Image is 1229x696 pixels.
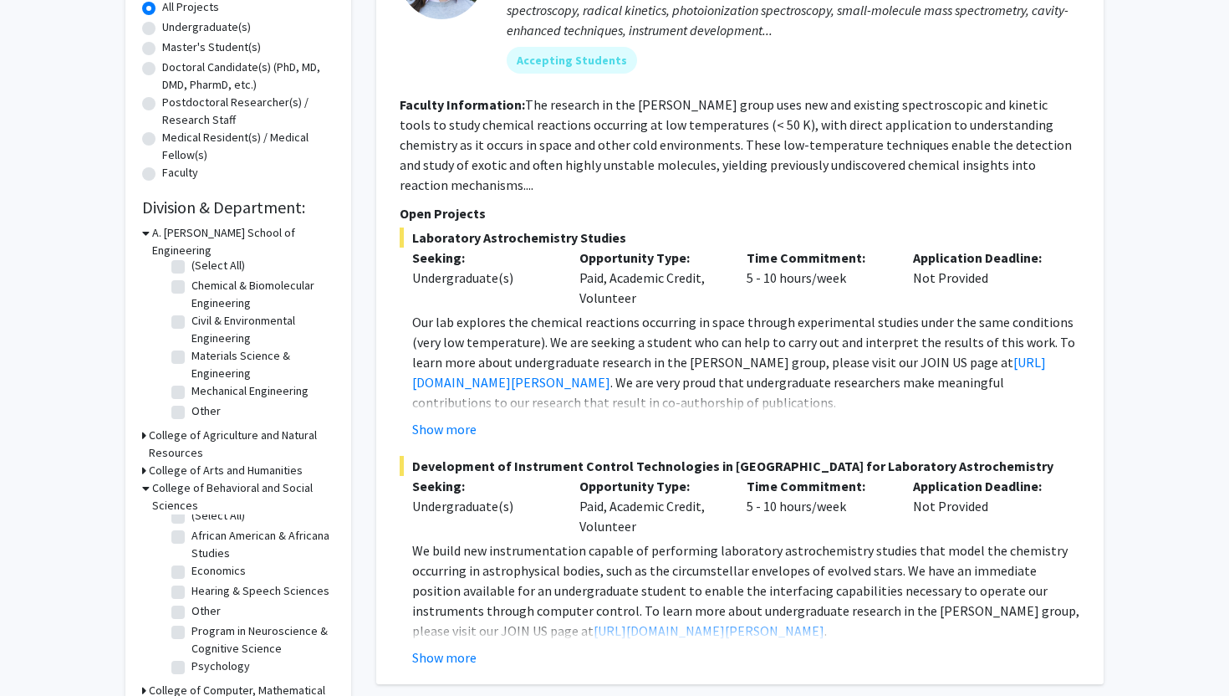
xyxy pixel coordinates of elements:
[191,562,246,580] label: Economics
[734,248,901,308] div: 5 - 10 hours/week
[913,476,1055,496] p: Application Deadline:
[152,224,334,259] h3: A. [PERSON_NAME] School of Engineering
[191,658,250,675] label: Psychology
[191,402,221,420] label: Other
[142,197,334,217] h2: Division & Department:
[162,164,198,182] label: Faculty
[734,476,901,536] div: 5 - 10 hours/week
[412,268,554,288] div: Undergraduate(s)
[191,257,245,274] label: (Select All)
[162,38,261,56] label: Master's Student(s)
[149,462,303,479] h3: College of Arts and Humanities
[191,622,330,658] label: Program in Neuroscience & Cognitive Science
[400,203,1080,223] p: Open Projects
[162,129,334,164] label: Medical Resident(s) / Medical Fellow(s)
[747,476,889,496] p: Time Commitment:
[400,96,525,113] b: Faculty Information:
[191,507,245,525] label: (Select All)
[13,621,71,683] iframe: Chat
[400,228,1080,248] span: Laboratory Astrochemistry Studies
[412,540,1080,641] p: We build new instrumentation capable of performing laboratory astrochemistry studies that model t...
[152,479,334,514] h3: College of Behavioral and Social Sciences
[913,248,1055,268] p: Application Deadline:
[594,622,824,639] a: [URL][DOMAIN_NAME][PERSON_NAME]
[567,476,734,536] div: Paid, Academic Credit, Volunteer
[412,476,554,496] p: Seeking:
[162,59,334,94] label: Doctoral Candidate(s) (PhD, MD, DMD, PharmD, etc.)
[400,456,1080,476] span: Development of Instrument Control Technologies in [GEOGRAPHIC_DATA] for Laboratory Astrochemistry
[191,347,330,382] label: Materials Science & Engineering
[412,248,554,268] p: Seeking:
[507,47,637,74] mat-chip: Accepting Students
[747,248,889,268] p: Time Commitment:
[900,248,1068,308] div: Not Provided
[191,602,221,620] label: Other
[191,582,329,600] label: Hearing & Speech Sciences
[191,382,309,400] label: Mechanical Engineering
[412,647,477,668] button: Show more
[191,312,330,347] label: Civil & Environmental Engineering
[191,277,330,312] label: Chemical & Biomolecular Engineering
[900,476,1068,536] div: Not Provided
[162,94,334,129] label: Postdoctoral Researcher(s) / Research Staff
[579,248,722,268] p: Opportunity Type:
[412,496,554,516] div: Undergraduate(s)
[412,419,477,439] button: Show more
[149,427,334,462] h3: College of Agriculture and Natural Resources
[400,96,1072,193] fg-read-more: The research in the [PERSON_NAME] group uses new and existing spectroscopic and kinetic tools to ...
[412,312,1080,412] p: Our lab explores the chemical reactions occurring in space through experimental studies under the...
[162,18,251,36] label: Undergraduate(s)
[191,527,330,562] label: African American & Africana Studies
[567,248,734,308] div: Paid, Academic Credit, Volunteer
[579,476,722,496] p: Opportunity Type:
